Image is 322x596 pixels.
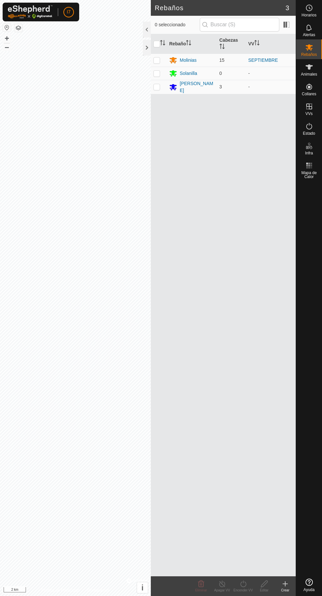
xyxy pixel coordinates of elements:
[254,588,275,593] div: Editar
[301,53,317,57] span: Rebaños
[233,588,254,593] div: Encender VV
[41,587,79,593] a: Política de Privacidad
[167,34,217,54] th: Rebaño
[296,576,322,594] a: Ayuda
[275,588,296,593] div: Crear
[3,34,11,42] button: +
[195,588,207,592] span: Eliminar
[254,41,260,46] p-sorticon: Activar para ordenar
[305,112,312,116] span: VVs
[137,582,148,593] button: i
[301,72,317,76] span: Animales
[14,24,22,32] button: Capas del Mapa
[141,583,144,592] span: i
[303,131,315,135] span: Estado
[219,84,222,89] span: 3
[212,588,233,593] div: Apagar VV
[302,13,316,17] span: Horarios
[180,70,197,77] div: Solanilla
[248,57,278,63] a: SEPTIEMBRE
[298,171,320,179] span: Mapa de Calor
[246,34,296,54] th: VV
[87,587,109,593] a: Contáctenos
[3,24,11,32] button: Restablecer Mapa
[219,57,225,63] span: 15
[8,5,53,19] img: Logo Gallagher
[180,57,196,64] div: Molinias
[305,151,313,155] span: Infra
[67,9,71,15] span: I7
[200,18,279,32] input: Buscar (S)
[303,33,315,37] span: Alertas
[155,4,286,12] h2: Rebaños
[302,92,316,96] span: Collares
[219,45,225,50] p-sorticon: Activar para ordenar
[286,3,289,13] span: 3
[217,34,246,54] th: Cabezas
[246,80,296,94] td: -
[155,21,200,28] span: 0 seleccionado
[186,41,191,46] p-sorticon: Activar para ordenar
[160,41,165,46] p-sorticon: Activar para ordenar
[304,588,315,592] span: Ayuda
[219,71,222,76] span: 0
[246,67,296,80] td: -
[180,80,214,94] div: [PERSON_NAME]
[3,43,11,51] button: –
